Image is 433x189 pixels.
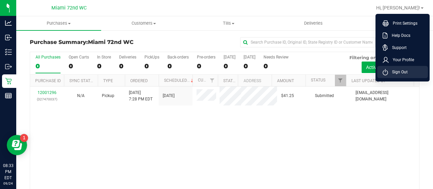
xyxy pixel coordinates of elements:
li: Sign Out [377,66,428,78]
a: Tills [186,16,271,30]
a: Ordered [130,78,148,83]
span: [DATE] [163,93,175,99]
div: 0 [144,62,159,70]
a: Help Docs [383,32,425,39]
inline-svg: Inventory [5,49,12,55]
a: Type [103,78,113,83]
div: 0 [69,62,89,70]
div: Pre-orders [197,55,215,60]
button: N/A [77,93,85,99]
inline-svg: Reports [5,92,12,99]
a: Filter [335,75,346,86]
button: Active only [362,62,393,73]
iframe: Resource center unread badge [20,134,28,142]
span: Support [388,44,407,51]
span: Not Applicable [77,93,85,98]
div: PickUps [144,55,159,60]
span: Filtering on status: [349,55,393,60]
a: Customer [198,78,219,82]
a: Filter [207,75,218,86]
input: Search Purchase ID, Original ID, State Registry ID or Customer Name... [240,37,375,47]
p: 09/24 [3,181,13,186]
inline-svg: Outbound [5,63,12,70]
div: In Store [97,55,111,60]
div: Back-orders [167,55,189,60]
a: 12001296 [38,90,56,95]
span: $41.25 [281,93,294,99]
a: Support [383,44,425,51]
a: Customers [101,16,186,30]
div: 0 [97,62,111,70]
span: Purchases [16,20,101,26]
a: Last Updated By [351,78,386,83]
span: Customers [101,20,186,26]
inline-svg: Analytics [5,20,12,26]
span: [EMAIL_ADDRESS][DOMAIN_NAME] [356,90,415,102]
div: 0 [119,62,136,70]
th: Address [238,75,272,87]
a: Status [311,78,325,82]
iframe: Resource center [7,135,27,155]
span: [DATE] 7:28 PM EDT [129,90,153,102]
div: 0 [36,62,61,70]
p: (327470037) [34,96,60,102]
div: 0 [197,62,215,70]
div: Deliveries [119,55,136,60]
p: 08:33 PM EDT [3,163,13,181]
div: 0 [167,62,189,70]
h3: Purchase Summary: [30,39,160,45]
div: 0 [244,62,255,70]
div: All Purchases [36,55,61,60]
a: State Registry ID [223,78,259,83]
span: Tills [186,20,271,26]
inline-svg: Retail [5,78,12,85]
inline-svg: Inbound [5,34,12,41]
span: Pickup [102,93,114,99]
a: Purchase ID [35,78,61,83]
a: Deliveries [271,16,356,30]
div: 0 [264,62,289,70]
div: Needs Review [264,55,289,60]
div: [DATE] [244,55,255,60]
div: [DATE] [224,55,235,60]
span: Your Profile [389,56,414,63]
span: Help Docs [388,32,410,39]
a: Purchases [16,16,101,30]
span: Deliveries [295,20,332,26]
span: Submitted [315,93,334,99]
span: Print Settings [389,20,417,27]
a: Scheduled [164,78,195,83]
span: Miami 72nd WC [51,5,87,11]
div: Open Carts [69,55,89,60]
span: Miami 72nd WC [88,39,134,45]
div: 0 [224,62,235,70]
a: Amount [277,78,294,83]
span: Hi, [PERSON_NAME]! [376,5,420,10]
a: Sync Status [69,78,95,83]
span: Sign Out [388,69,408,75]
